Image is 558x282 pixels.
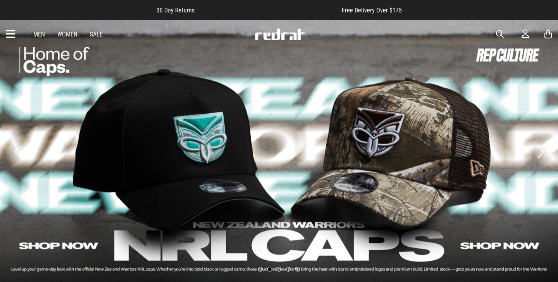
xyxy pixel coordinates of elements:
[90,31,103,38] a: Sale
[535,144,546,161] button: Next slide
[57,31,77,38] a: Women
[12,144,23,161] button: Previous slide
[210,6,326,14] iframe: Customer reviews powered by Trustpilot
[342,7,402,14] span: Free Delivery Over $175
[254,28,305,40] img: Redrat logo
[157,7,195,14] span: 30 Day Returns
[33,31,45,38] a: Men
[6,3,29,26] button: Open LiveChat chat widget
